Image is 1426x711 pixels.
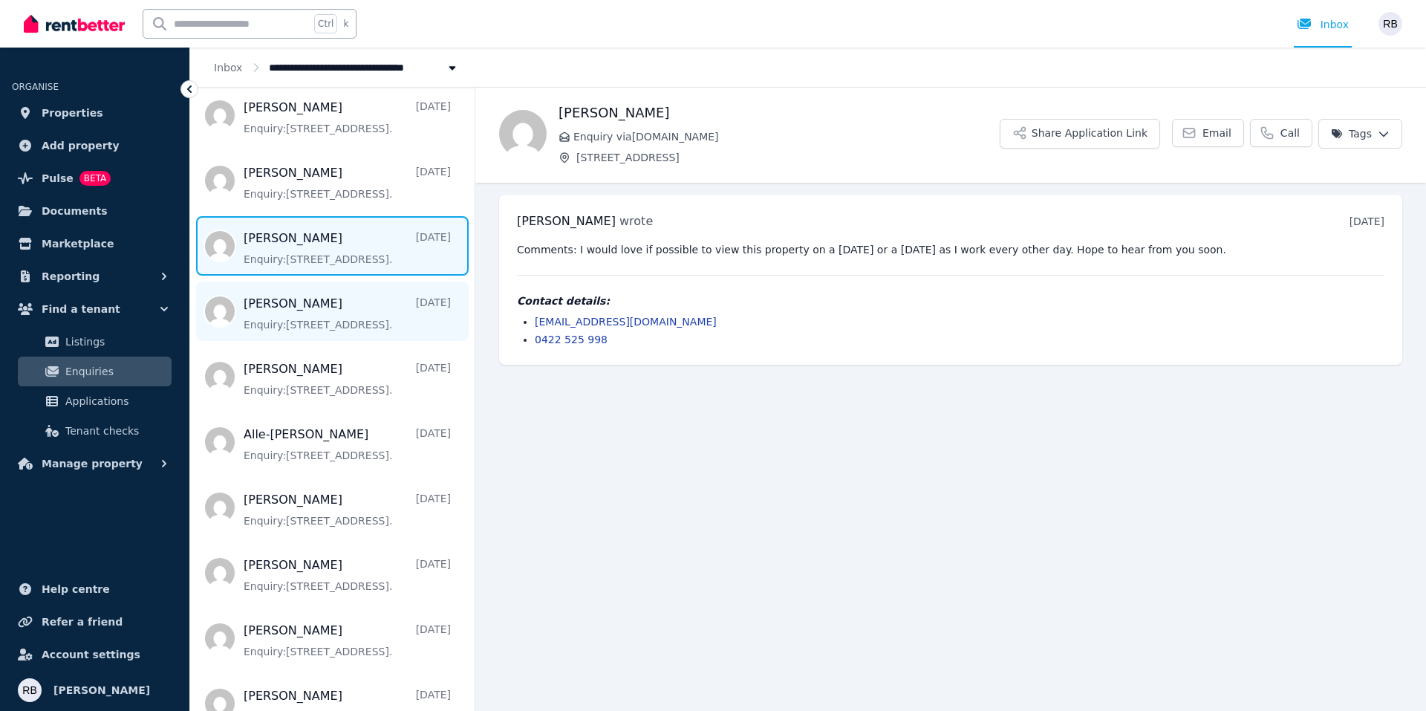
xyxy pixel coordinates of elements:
[619,214,653,228] span: wrote
[244,164,451,201] a: [PERSON_NAME][DATE]Enquiry:[STREET_ADDRESS].
[517,293,1384,308] h4: Contact details:
[1250,119,1312,147] a: Call
[12,640,178,669] a: Account settings
[42,613,123,631] span: Refer a friend
[517,242,1384,257] pre: Comments: I would love if possible to view this property on a [DATE] or a [DATE] as I work every ...
[12,98,178,128] a: Properties
[12,607,178,637] a: Refer a friend
[12,163,178,193] a: PulseBETA
[1331,126,1372,141] span: Tags
[18,416,172,446] a: Tenant checks
[12,82,59,92] span: ORGANISE
[573,129,1000,144] span: Enquiry via [DOMAIN_NAME]
[244,360,451,397] a: [PERSON_NAME][DATE]Enquiry:[STREET_ADDRESS].
[517,214,616,228] span: [PERSON_NAME]
[1280,126,1300,140] span: Call
[314,14,337,33] span: Ctrl
[12,449,178,478] button: Manage property
[42,104,103,122] span: Properties
[1202,126,1231,140] span: Email
[499,110,547,158] img: Wade Caldwell
[65,392,166,410] span: Applications
[1350,215,1384,227] time: [DATE]
[559,103,1000,123] h1: [PERSON_NAME]
[65,422,166,440] span: Tenant checks
[24,13,125,35] img: RentBetter
[18,357,172,386] a: Enquiries
[535,334,608,345] a: 0422 525 998
[244,295,451,332] a: [PERSON_NAME][DATE]Enquiry:[STREET_ADDRESS].
[1378,12,1402,36] img: Russell bain
[42,580,110,598] span: Help centre
[42,137,120,155] span: Add property
[53,681,150,699] span: [PERSON_NAME]
[1000,119,1160,149] button: Share Application Link
[12,131,178,160] a: Add property
[576,150,1000,165] span: [STREET_ADDRESS]
[42,300,120,318] span: Find a tenant
[42,646,140,663] span: Account settings
[244,491,451,528] a: [PERSON_NAME][DATE]Enquiry:[STREET_ADDRESS].
[244,622,451,659] a: [PERSON_NAME][DATE]Enquiry:[STREET_ADDRESS].
[18,327,172,357] a: Listings
[12,574,178,604] a: Help centre
[244,230,451,267] a: [PERSON_NAME][DATE]Enquiry:[STREET_ADDRESS].
[42,235,114,253] span: Marketplace
[1297,17,1349,32] div: Inbox
[1172,119,1244,147] a: Email
[65,333,166,351] span: Listings
[244,99,451,136] a: [PERSON_NAME][DATE]Enquiry:[STREET_ADDRESS].
[12,196,178,226] a: Documents
[42,169,74,187] span: Pulse
[12,294,178,324] button: Find a tenant
[12,229,178,259] a: Marketplace
[42,455,143,473] span: Manage property
[244,426,451,463] a: Alle-[PERSON_NAME][DATE]Enquiry:[STREET_ADDRESS].
[42,202,108,220] span: Documents
[79,171,111,186] span: BETA
[214,62,242,74] a: Inbox
[12,262,178,291] button: Reporting
[244,556,451,594] a: [PERSON_NAME][DATE]Enquiry:[STREET_ADDRESS].
[190,48,484,87] nav: Breadcrumb
[535,316,717,328] a: [EMAIL_ADDRESS][DOMAIN_NAME]
[18,386,172,416] a: Applications
[65,363,166,380] span: Enquiries
[343,18,348,30] span: k
[42,267,100,285] span: Reporting
[1318,119,1402,149] button: Tags
[18,678,42,702] img: Russell bain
